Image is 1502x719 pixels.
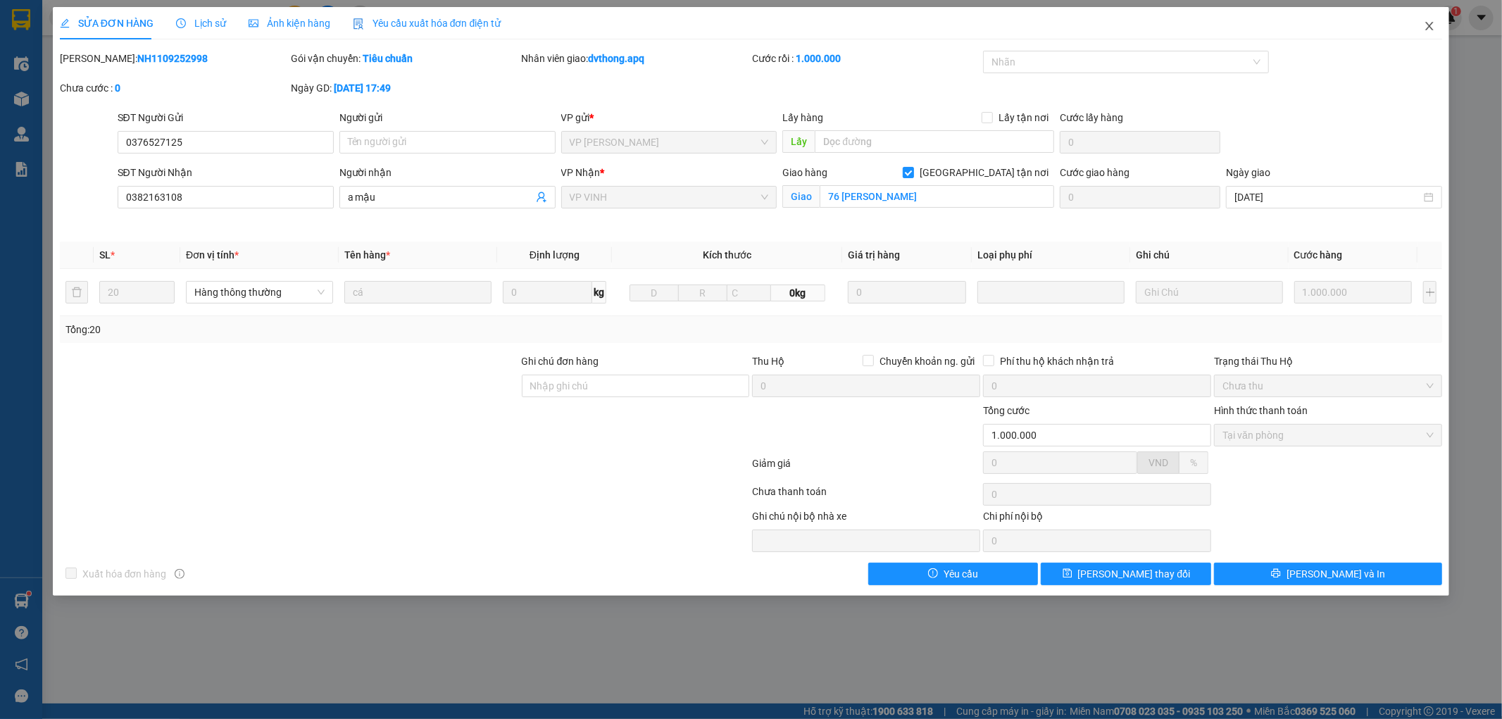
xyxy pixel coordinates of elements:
button: Close [1410,7,1449,46]
span: printer [1271,568,1281,580]
span: Tổng cước [983,405,1030,416]
input: Ghi Chú [1136,281,1283,304]
input: 0 [848,281,966,304]
span: exclamation-circle [928,568,938,580]
div: Tổng: 20 [65,322,580,337]
b: NH1109252998 [137,53,208,64]
div: Chưa cước : [60,80,288,96]
img: icon [353,18,364,30]
span: [PERSON_NAME] thay đổi [1078,566,1191,582]
th: Ghi chú [1130,242,1289,269]
input: Cước giao hàng [1060,186,1220,208]
button: exclamation-circleYêu cầu [868,563,1039,585]
button: delete [65,281,88,304]
span: Kích thước [703,249,751,261]
span: edit [60,18,70,28]
div: VP gửi [561,110,777,125]
div: Người gửi [339,110,556,125]
th: Loại phụ phí [972,242,1130,269]
label: Ghi chú đơn hàng [522,356,599,367]
span: VP Nhận [561,167,601,178]
span: Ảnh kiện hàng [249,18,330,29]
span: 0kg [771,285,825,301]
label: Cước giao hàng [1060,167,1129,178]
span: Giá trị hàng [848,249,900,261]
button: save[PERSON_NAME] thay đổi [1041,563,1211,585]
span: user-add [536,192,547,203]
div: Nhân viên giao: [522,51,750,66]
span: Tên hàng [344,249,390,261]
span: % [1190,457,1197,468]
span: SL [99,249,111,261]
span: Yêu cầu [944,566,978,582]
span: VP VINH [570,187,769,208]
span: Lấy tận nơi [993,110,1054,125]
span: close [1424,20,1435,32]
span: Chưa thu [1222,375,1434,396]
span: Giao hàng [782,167,827,178]
div: Chi phí nội bộ [983,508,1211,530]
div: Chưa thanh toán [751,484,982,508]
span: info-circle [175,569,184,579]
span: [GEOGRAPHIC_DATA] tận nơi [914,165,1054,180]
input: Ghi chú đơn hàng [522,375,750,397]
span: Xuất hóa đơn hàng [77,566,173,582]
input: Cước lấy hàng [1060,131,1220,154]
label: Ngày giao [1226,167,1270,178]
input: VD: Bàn, Ghế [344,281,492,304]
div: SĐT Người Gửi [118,110,334,125]
input: D [630,285,679,301]
span: [PERSON_NAME] và In [1287,566,1385,582]
div: Ngày GD: [291,80,519,96]
input: Dọc đường [815,130,1054,153]
input: Giao tận nơi [820,185,1054,208]
label: Cước lấy hàng [1060,112,1123,123]
span: Lấy [782,130,815,153]
span: Cước hàng [1294,249,1343,261]
span: Đơn vị tính [186,249,239,261]
span: SỬA ĐƠN HÀNG [60,18,154,29]
span: Lấy hàng [782,112,823,123]
input: R [678,285,727,301]
span: Lịch sử [176,18,226,29]
span: VND [1149,457,1168,468]
span: Yêu cầu xuất hóa đơn điện tử [353,18,501,29]
div: [PERSON_NAME]: [60,51,288,66]
div: Giảm giá [751,456,982,480]
div: SĐT Người Nhận [118,165,334,180]
input: C [727,285,771,301]
div: Gói vận chuyển: [291,51,519,66]
span: kg [592,281,606,304]
b: 0 [115,82,120,94]
div: Ghi chú nội bộ nhà xe [752,508,980,530]
div: Người nhận [339,165,556,180]
span: clock-circle [176,18,186,28]
label: Hình thức thanh toán [1214,405,1308,416]
button: printer[PERSON_NAME] và In [1214,563,1442,585]
input: 0 [1294,281,1413,304]
div: Trạng thái Thu Hộ [1214,354,1442,369]
b: dvthong.apq [589,53,645,64]
div: Cước rồi : [752,51,980,66]
b: 1.000.000 [796,53,841,64]
span: Phí thu hộ khách nhận trả [994,354,1120,369]
span: Tại văn phòng [1222,425,1434,446]
span: picture [249,18,258,28]
span: Định lượng [530,249,580,261]
button: plus [1423,281,1437,304]
span: save [1063,568,1072,580]
span: Thu Hộ [752,356,784,367]
b: [DATE] 17:49 [334,82,391,94]
span: Chuyển khoản ng. gửi [874,354,980,369]
span: Hàng thông thường [194,282,325,303]
input: Ngày giao [1234,189,1421,205]
b: Tiêu chuẩn [363,53,413,64]
span: Giao [782,185,820,208]
span: VP NGỌC HỒI [570,132,769,153]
